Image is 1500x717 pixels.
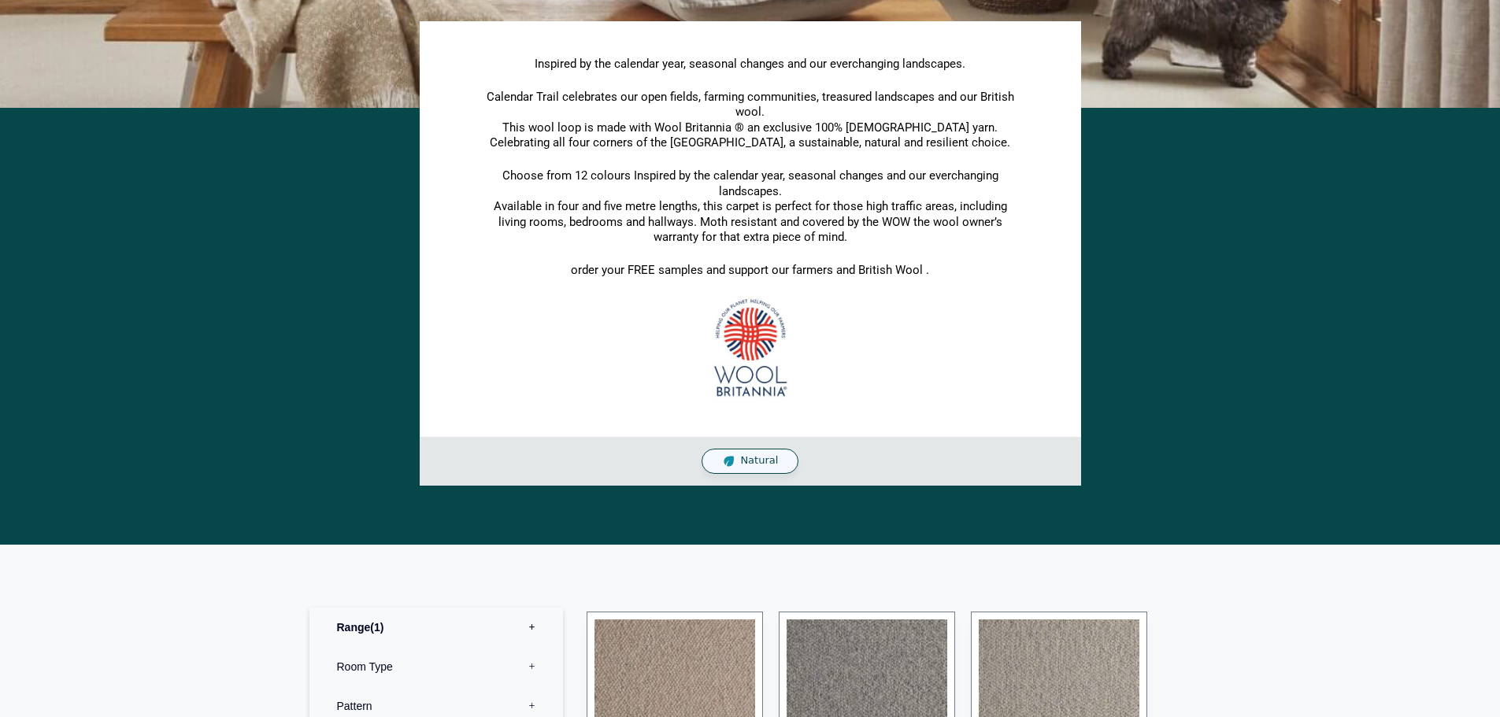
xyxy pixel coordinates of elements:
span: 1 [370,621,383,634]
label: Range [321,608,551,647]
p: order your FREE samples and support our farmers and British Wool . [479,263,1022,279]
p: Inspired by the calendar year, seasonal changes and our everchanging landscapes. [479,57,1022,72]
label: Room Type [321,647,551,686]
p: Calendar Trail celebrates our open fields, farming communities, treasured landscapes and our Brit... [479,90,1022,151]
p: Choose from 12 colours Inspired by the calendar year, seasonal changes and our everchanging lands... [479,168,1022,246]
span: Natural [740,454,778,468]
